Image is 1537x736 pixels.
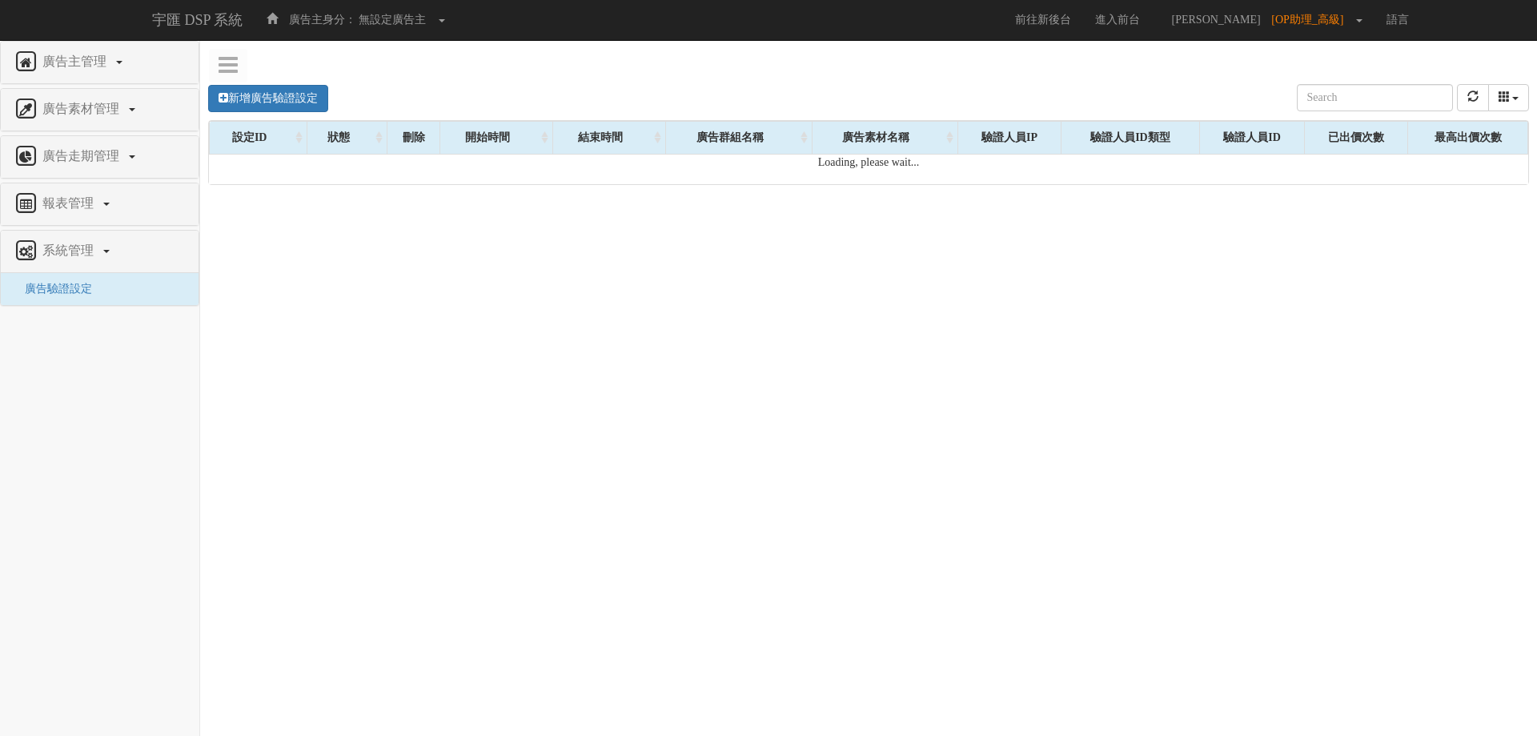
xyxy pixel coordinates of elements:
[1457,84,1489,111] button: refresh
[38,149,127,163] span: 廣告走期管理
[1488,84,1530,111] button: columns
[440,122,552,154] div: 開始時間
[1061,122,1199,154] div: 驗證人員ID類型
[1164,14,1269,26] span: [PERSON_NAME]
[13,97,187,123] a: 廣告素材管理
[1488,84,1530,111] div: Columns
[38,102,127,115] span: 廣告素材管理
[307,122,386,154] div: 狀態
[958,122,1061,154] div: 驗證人員IP
[1408,122,1527,154] div: 最高出價次數
[13,239,187,264] a: 系統管理
[13,191,187,217] a: 報表管理
[13,283,92,295] a: 廣告驗證設定
[1271,14,1351,26] span: [OP助理_高級]
[210,122,307,154] div: 設定ID
[1305,122,1407,154] div: 已出價次數
[666,122,811,154] div: 廣告群組名稱
[359,14,426,26] span: 無設定廣告主
[289,14,356,26] span: 廣告主身分：
[38,243,102,257] span: 系統管理
[13,50,187,75] a: 廣告主管理
[38,196,102,210] span: 報表管理
[813,122,957,154] div: 廣告素材名稱
[1297,84,1453,111] input: Search
[1200,122,1304,154] div: 驗證人員ID
[387,122,440,154] div: 刪除
[208,85,328,112] a: 新增廣告驗證設定
[13,144,187,170] a: 廣告走期管理
[209,155,1528,184] div: Loading, please wait...
[553,122,665,154] div: 結束時間
[38,54,114,68] span: 廣告主管理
